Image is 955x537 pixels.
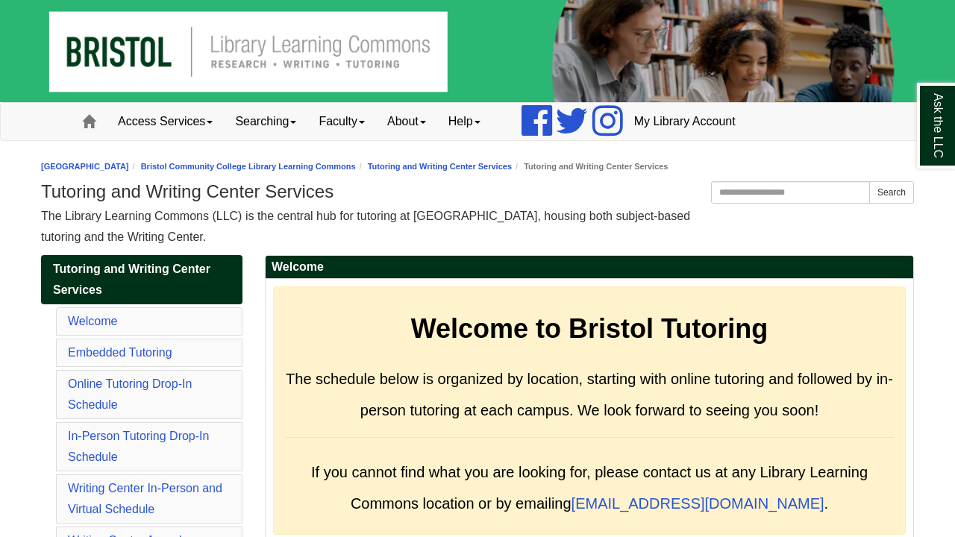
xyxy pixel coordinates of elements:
[68,482,222,515] a: Writing Center In-Person and Virtual Schedule
[53,263,210,296] span: Tutoring and Writing Center Services
[376,103,437,140] a: About
[286,371,893,418] span: The schedule below is organized by location, starting with online tutoring and followed by in-per...
[41,255,242,304] a: Tutoring and Writing Center Services
[368,162,512,171] a: Tutoring and Writing Center Services
[623,103,747,140] a: My Library Account
[141,162,356,171] a: Bristol Community College Library Learning Commons
[68,430,209,463] a: In-Person Tutoring Drop-In Schedule
[68,377,192,411] a: Online Tutoring Drop-In Schedule
[307,103,376,140] a: Faculty
[311,464,868,512] span: If you cannot find what you are looking for, please contact us at any Library Learning Commons lo...
[68,346,172,359] a: Embedded Tutoring
[512,160,668,174] li: Tutoring and Writing Center Services
[869,181,914,204] button: Search
[107,103,224,140] a: Access Services
[266,256,913,279] h2: Welcome
[41,181,914,202] h1: Tutoring and Writing Center Services
[41,210,690,243] span: The Library Learning Commons (LLC) is the central hub for tutoring at [GEOGRAPHIC_DATA], housing ...
[41,162,129,171] a: [GEOGRAPHIC_DATA]
[224,103,307,140] a: Searching
[41,160,914,174] nav: breadcrumb
[572,495,824,512] a: [EMAIL_ADDRESS][DOMAIN_NAME]
[411,313,768,344] strong: Welcome to Bristol Tutoring
[68,315,117,327] a: Welcome
[437,103,492,140] a: Help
